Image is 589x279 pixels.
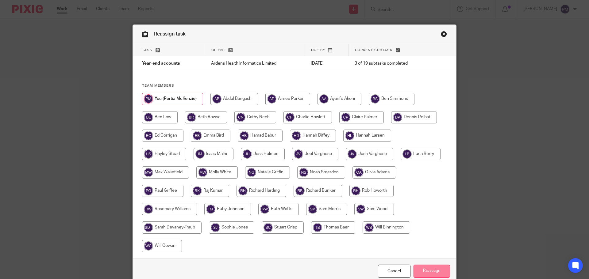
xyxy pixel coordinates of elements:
[378,265,410,278] a: Close this dialog window
[355,48,393,52] span: Current subtask
[154,32,186,36] span: Reassign task
[348,56,433,71] td: 3 of 19 subtasks completed
[142,62,180,66] span: Year-end accounts
[142,83,447,88] h4: Team members
[311,60,342,66] p: [DATE]
[211,48,225,52] span: Client
[311,48,325,52] span: Due by
[142,48,152,52] span: Task
[211,60,298,66] p: Ardens Health Informatics Limited
[414,265,450,278] input: Reassign
[441,31,447,39] a: Close this dialog window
